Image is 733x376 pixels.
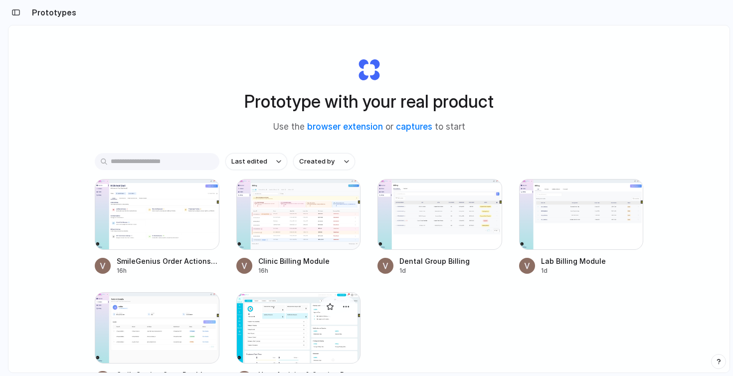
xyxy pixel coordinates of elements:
[399,256,502,266] span: Dental Group Billing
[541,266,644,275] div: 1d
[307,122,383,132] a: browser extension
[396,122,432,132] a: captures
[299,157,335,167] span: Created by
[231,157,267,167] span: Last edited
[225,153,287,170] button: Last edited
[519,179,644,275] a: Lab Billing ModuleLab Billing Module1d
[236,179,361,275] a: Clinic Billing ModuleClinic Billing Module16h
[377,179,502,275] a: Dental Group BillingDental Group Billing1d
[541,256,644,266] span: Lab Billing Module
[244,88,494,115] h1: Prototype with your real product
[28,6,76,18] h2: Prototypes
[117,266,219,275] div: 16h
[117,256,219,266] span: SmileGenius Order Actions Dashboard
[399,266,502,275] div: 1d
[258,256,361,266] span: Clinic Billing Module
[258,266,361,275] div: 16h
[95,179,219,275] a: SmileGenius Order Actions DashboardSmileGenius Order Actions Dashboard16h
[293,153,355,170] button: Created by
[273,121,465,134] span: Use the or to start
